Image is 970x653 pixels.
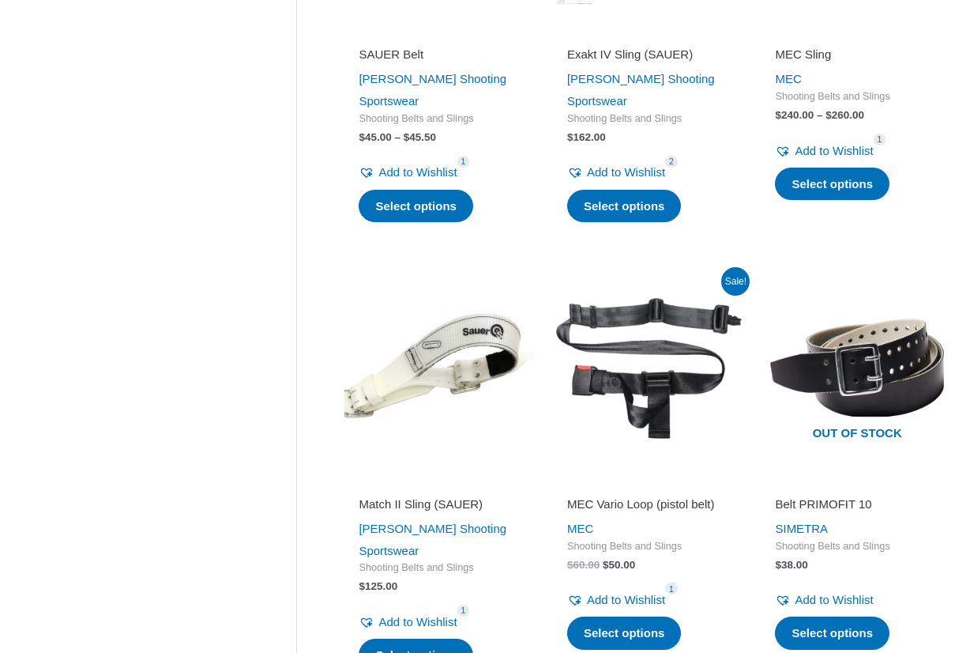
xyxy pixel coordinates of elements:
a: Select options for “SAUER Belt” [359,190,473,223]
a: Select options for “MEC Sling” [775,168,889,201]
span: $ [404,131,410,143]
a: [PERSON_NAME] Shooting Sportswear [567,72,715,108]
bdi: 50.00 [603,559,635,571]
span: 1 [665,583,678,594]
iframe: Customer reviews powered by Trustpilot [359,474,523,493]
iframe: Customer reviews powered by Trustpilot [775,474,939,493]
a: Exakt IV Sling (SAUER) [567,47,731,68]
span: $ [775,559,781,571]
a: Out of stock [761,272,953,465]
a: Belt PRIMOFIT 10 [775,496,939,518]
a: Add to Wishlist [775,589,873,611]
a: Add to Wishlist [775,140,873,162]
span: Add to Wishlist [378,615,457,628]
a: Match II Sling (SAUER) [359,496,523,518]
bdi: 162.00 [567,131,606,143]
a: Select options for “Belt PRIMOFIT 10” [775,617,889,650]
span: – [394,131,400,143]
span: $ [359,580,365,592]
span: $ [567,131,573,143]
a: SIMETRA [775,522,828,535]
span: Shooting Belts and Slings [359,561,523,575]
span: $ [603,559,609,571]
span: Shooting Belts and Slings [567,540,731,553]
span: 1 [457,605,470,617]
img: Belt PRIMOFIT 10 [761,272,953,465]
iframe: Customer reviews powered by Trustpilot [775,25,939,43]
span: Shooting Belts and Slings [775,540,939,553]
span: Add to Wishlist [587,593,665,606]
span: $ [567,559,573,571]
bdi: 125.00 [359,580,397,592]
span: Shooting Belts and Slings [359,112,523,126]
h2: MEC Vario Loop (pistol belt) [567,496,731,512]
a: [PERSON_NAME] Shooting Sportswear [359,522,506,557]
span: 1 [457,156,470,168]
bdi: 45.50 [404,131,436,143]
bdi: 240.00 [775,109,814,121]
a: MEC Sling [775,47,939,68]
span: Out of stock [773,417,942,453]
a: Select options for “MEC Vario Loop (pistol belt)” [567,617,682,650]
bdi: 60.00 [567,559,600,571]
span: $ [359,131,365,143]
a: Add to Wishlist [359,611,457,633]
a: Add to Wishlist [567,589,665,611]
span: 2 [665,156,678,168]
h2: Match II Sling (SAUER) [359,496,523,512]
span: Add to Wishlist [795,593,873,606]
a: [PERSON_NAME] Shooting Sportswear [359,72,506,108]
a: MEC Vario Loop (pistol belt) [567,496,731,518]
img: MEC Vario Loop [553,272,746,465]
a: MEC [775,72,801,85]
span: Add to Wishlist [378,165,457,179]
iframe: Customer reviews powered by Trustpilot [567,25,731,43]
h2: Exakt IV Sling (SAUER) [567,47,731,62]
span: Shooting Belts and Slings [567,112,731,126]
span: Shooting Belts and Slings [775,90,939,104]
bdi: 45.00 [359,131,391,143]
a: SAUER Belt [359,47,523,68]
span: Sale! [721,267,750,296]
h2: MEC Sling [775,47,939,62]
bdi: 260.00 [825,109,864,121]
img: Match II Sling [344,272,537,465]
h2: Belt PRIMOFIT 10 [775,496,939,512]
span: $ [825,109,832,121]
span: 1 [874,134,886,145]
a: Select options for “Exakt IV Sling (SAUER)” [567,190,682,223]
span: – [817,109,823,121]
span: Add to Wishlist [795,144,873,157]
a: Add to Wishlist [567,161,665,183]
iframe: Customer reviews powered by Trustpilot [567,474,731,493]
h2: SAUER Belt [359,47,523,62]
iframe: Customer reviews powered by Trustpilot [359,25,523,43]
span: $ [775,109,781,121]
a: Add to Wishlist [359,161,457,183]
bdi: 38.00 [775,559,807,571]
a: MEC [567,522,593,535]
span: Add to Wishlist [587,165,665,179]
